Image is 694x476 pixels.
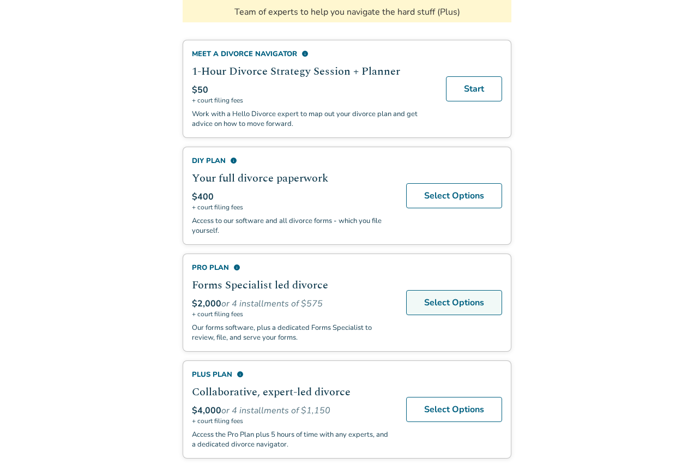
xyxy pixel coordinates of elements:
span: + court filing fees [192,417,393,425]
p: Access the Pro Plan plus 5 hours of time with any experts, and a dedicated divorce navigator. [192,430,393,449]
span: $2,000 [192,298,221,310]
a: Select Options [406,290,502,315]
span: info [233,264,240,271]
p: Work with a Hello Divorce expert to map out your divorce plan and get advice on how to move forward. [192,109,433,129]
h2: Collaborative, expert-led divorce [192,384,393,400]
span: $400 [192,191,214,203]
a: Select Options [406,397,502,422]
div: Meet a divorce navigator [192,49,433,59]
iframe: Chat Widget [639,424,694,476]
div: or 4 installments of $575 [192,298,393,310]
p: Our forms software, plus a dedicated Forms Specialist to review, file, and serve your forms. [192,323,393,342]
span: + court filing fees [192,310,393,318]
div: Plus Plan [192,370,393,379]
li: Team of experts to help you navigate the hard stuff (Plus) [234,6,460,18]
span: + court filing fees [192,96,433,105]
span: info [301,50,309,57]
span: + court filing fees [192,203,393,212]
div: Pro Plan [192,263,393,273]
span: $50 [192,84,208,96]
span: info [237,371,244,378]
h2: 1-Hour Divorce Strategy Session + Planner [192,63,433,80]
div: or 4 installments of $1,150 [192,405,393,417]
span: $4,000 [192,405,221,417]
span: info [230,157,237,164]
h2: Your full divorce paperwork [192,170,393,186]
p: Access to our software and all divorce forms - which you file yourself. [192,216,393,236]
div: DIY Plan [192,156,393,166]
a: Start [446,76,502,101]
h2: Forms Specialist led divorce [192,277,393,293]
a: Select Options [406,183,502,208]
